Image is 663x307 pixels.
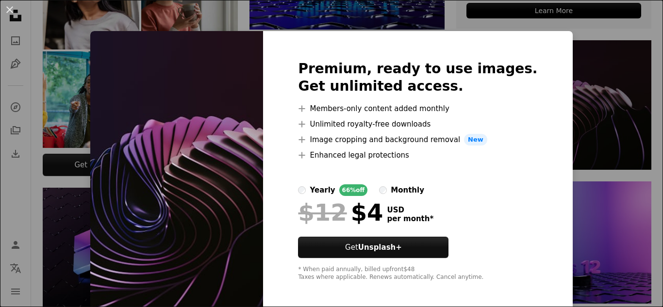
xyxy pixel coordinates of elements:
div: $4 [298,200,383,225]
span: per month * [387,214,433,223]
span: $12 [298,200,347,225]
span: USD [387,206,433,214]
div: 66% off [339,184,368,196]
span: New [464,134,487,145]
div: monthly [391,184,424,196]
button: GetUnsplash+ [298,237,448,258]
h2: Premium, ready to use images. Get unlimited access. [298,60,537,95]
li: Members-only content added monthly [298,103,537,114]
li: Image cropping and background removal [298,134,537,145]
strong: Unsplash+ [358,243,402,252]
div: yearly [310,184,335,196]
li: Unlimited royalty-free downloads [298,118,537,130]
li: Enhanced legal protections [298,149,537,161]
input: yearly66%off [298,186,306,194]
input: monthly [379,186,387,194]
div: * When paid annually, billed upfront $48 Taxes where applicable. Renews automatically. Cancel any... [298,266,537,281]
